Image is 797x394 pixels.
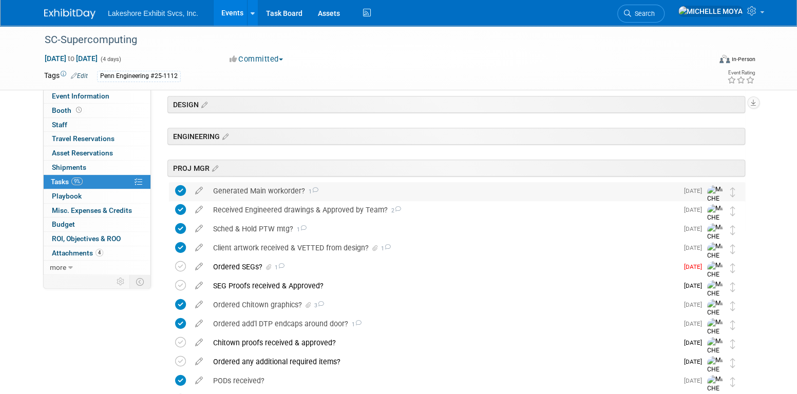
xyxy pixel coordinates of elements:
a: Search [617,5,665,23]
a: Tasks9% [44,175,150,189]
a: edit [190,224,208,233]
div: Ordered Chitown graphics? [208,296,678,313]
span: Booth not reserved yet [74,106,84,114]
div: Client artwork received & VETTED from design? [208,239,678,257]
a: Asset Reservations [44,146,150,160]
i: Move task [730,320,735,330]
span: (4 days) [100,56,121,63]
a: Attachments4 [44,246,150,260]
span: 3 [313,302,324,309]
div: Event Format [650,53,755,69]
span: Attachments [52,249,103,257]
span: [DATE] [684,320,707,327]
i: Move task [730,206,735,216]
span: [DATE] [684,358,707,365]
div: Received Engineered drawings & Approved by Team? [208,201,678,219]
img: MICHELLE MOYA [707,299,723,344]
div: Ordered SEGs? [208,258,678,275]
a: Booth [44,104,150,117]
div: Generated Main workorder? [208,182,678,200]
span: more [50,263,66,271]
span: Event Information [52,92,109,100]
a: edit [190,300,208,309]
i: Move task [730,282,735,292]
img: MICHELLE MOYA [707,337,723,382]
span: [DATE] [684,301,707,308]
span: [DATE] [684,377,707,384]
img: MICHELLE MOYA [707,261,723,306]
a: Playbook [44,189,150,203]
span: 2 [388,207,401,214]
img: MICHELLE MOYA [707,204,723,249]
span: 4 [96,249,103,257]
span: [DATE] [DATE] [44,54,98,63]
a: ROI, Objectives & ROO [44,232,150,246]
div: Ordered any additional required items? [208,353,678,370]
a: more [44,261,150,274]
span: Tasks [51,178,83,186]
img: MICHELLE MOYA [707,185,723,230]
div: SC-Supercomputing [41,31,695,49]
div: In-Person [731,55,755,63]
a: edit [190,281,208,290]
span: Asset Reservations [52,149,113,157]
img: MICHELLE MOYA [707,242,723,287]
span: [DATE] [684,263,707,270]
a: Budget [44,218,150,231]
span: [DATE] [684,244,707,251]
a: edit [190,376,208,385]
i: Move task [730,358,735,368]
span: 1 [379,245,391,252]
i: Move task [730,187,735,197]
i: Move task [730,377,735,387]
div: SEG Proofs received & Approved? [208,277,678,294]
img: MICHELLE MOYA [707,318,723,363]
div: PODs received? [208,372,678,389]
i: Move task [730,301,735,311]
img: MICHELLE MOYA [707,223,723,268]
span: [DATE] [684,206,707,213]
span: [DATE] [684,339,707,346]
span: 1 [348,321,362,328]
i: Move task [730,225,735,235]
span: Shipments [52,163,86,171]
span: 1 [273,264,284,271]
a: Travel Reservations [44,132,150,146]
div: Chitown proofs received & approved? [208,334,678,351]
a: Staff [44,118,150,132]
span: Booth [52,106,84,114]
span: to [66,54,76,63]
td: Toggle Event Tabs [130,275,151,288]
a: Misc. Expenses & Credits [44,204,150,218]
span: [DATE] [684,282,707,289]
div: Event Rating [727,70,755,75]
span: Budget [52,220,75,228]
a: Edit sections [220,131,229,141]
img: MICHELLE MOYA [678,6,743,17]
a: Edit sections [210,163,218,173]
img: ExhibitDay [44,9,96,19]
a: edit [190,205,208,214]
a: edit [190,338,208,347]
a: edit [190,319,208,328]
span: 9% [71,178,83,185]
span: Search [631,10,655,17]
a: edit [190,243,208,252]
i: Move task [730,263,735,273]
span: [DATE] [684,225,707,232]
a: Edit sections [199,99,207,109]
span: ROI, Objectives & ROO [52,234,121,243]
a: edit [190,186,208,195]
div: DESIGN [167,96,745,113]
span: [DATE] [684,187,707,194]
button: Committed [226,54,287,65]
a: Shipments [44,161,150,174]
div: Sched & Hold PTW mtg? [208,220,678,238]
span: Lakeshore Exhibit Svcs, Inc. [108,9,198,17]
img: Format-Inperson.png [719,55,730,63]
span: 1 [305,188,318,195]
span: Playbook [52,192,82,200]
div: ENGINEERING [167,128,745,145]
a: edit [190,262,208,271]
i: Move task [730,339,735,349]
